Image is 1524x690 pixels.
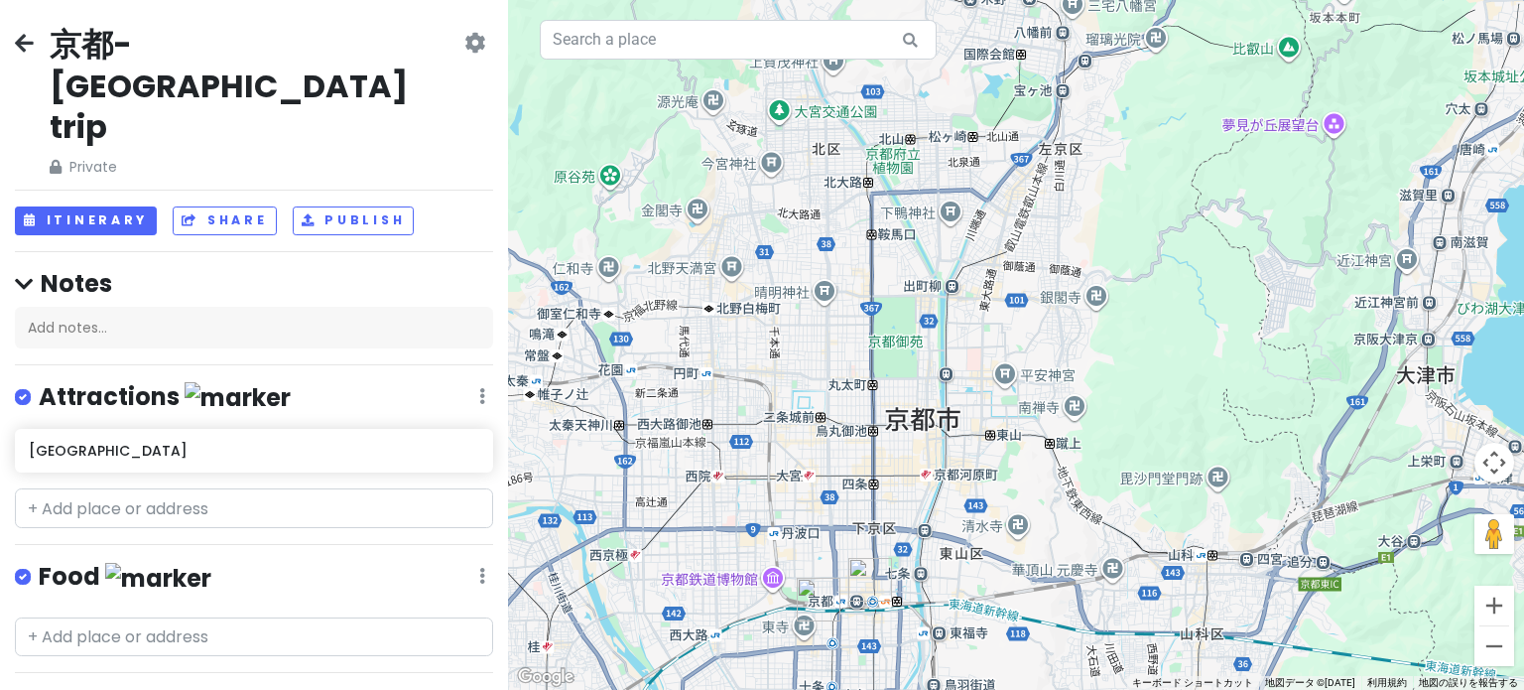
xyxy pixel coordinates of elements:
[1474,514,1514,554] button: 地図上にペグマンをドロップして、ストリートビューを開きます
[185,382,291,413] img: marker
[105,563,211,594] img: marker
[848,558,892,602] div: 京都駅
[50,24,460,148] h2: 京都-[GEOGRAPHIC_DATA] trip
[50,156,460,178] span: Private
[1265,677,1355,688] span: 地図データ ©[DATE]
[15,618,493,657] input: + Add place or address
[1132,676,1253,690] button: キーボード ショートカット
[1367,677,1407,688] a: 利用規約（新しいタブで開きます）
[540,20,937,60] input: Search a place
[1474,626,1514,666] button: ズームアウト
[15,488,493,528] input: + Add place or address
[15,207,157,235] button: Itinerary
[513,664,578,690] a: Google マップでこの地域を開きます（新しいウィンドウが開きます）
[1474,443,1514,483] button: 地図のカメラ コントロール
[39,381,291,414] h4: Attractions
[1419,677,1518,688] a: 地図の誤りを報告する
[173,207,276,235] button: Share
[39,561,211,594] h4: Food
[15,307,493,348] div: Add notes...
[29,442,478,460] h6: [GEOGRAPHIC_DATA]
[797,578,840,621] div: 東寺東門前町５４−２
[1474,586,1514,625] button: ズームイン
[293,207,415,235] button: Publish
[15,268,493,299] h4: Notes
[513,664,578,690] img: Google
